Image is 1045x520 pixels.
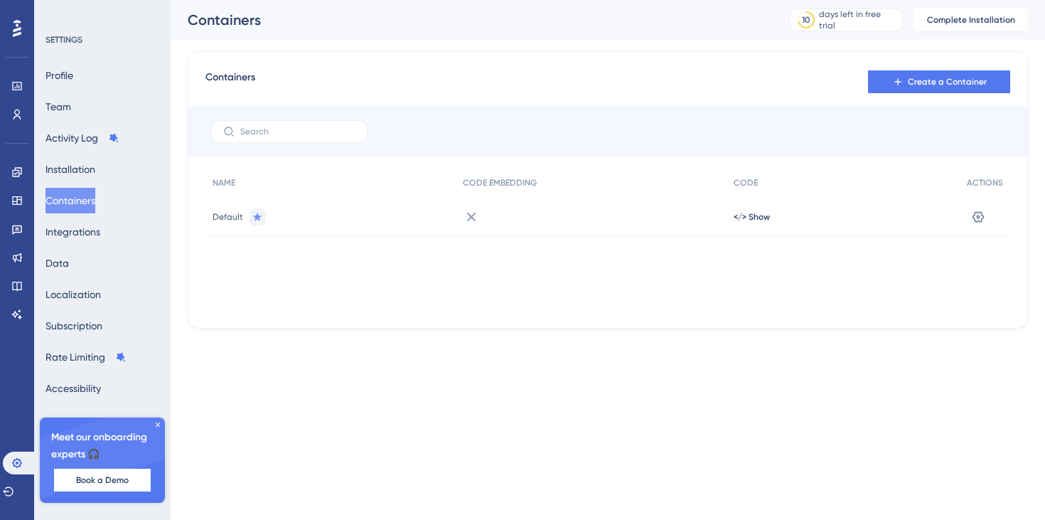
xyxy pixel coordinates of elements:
[734,211,770,223] button: </> Show
[45,94,71,120] button: Team
[45,376,101,401] button: Accessibility
[45,344,127,370] button: Rate Limiting
[868,70,1010,93] button: Create a Container
[205,69,255,95] span: Containers
[927,14,1015,26] span: Complete Installation
[45,282,101,307] button: Localization
[914,9,1028,31] button: Complete Installation
[45,34,161,46] div: SETTINGS
[45,313,102,339] button: Subscription
[45,125,119,151] button: Activity Log
[54,469,151,492] button: Book a Demo
[240,127,355,137] input: Search
[45,63,73,88] button: Profile
[76,474,129,486] span: Book a Demo
[45,250,69,276] button: Data
[45,219,100,245] button: Integrations
[45,188,95,213] button: Containers
[463,177,537,189] span: CODE EMBEDDING
[213,211,243,223] span: Default
[819,9,898,31] div: days left in free trial
[188,10,754,30] div: Containers
[213,177,235,189] span: NAME
[908,76,987,87] span: Create a Container
[802,14,810,26] div: 10
[51,429,154,463] span: Meet our onboarding experts 🎧
[967,177,1003,189] span: ACTIONS
[734,177,758,189] span: CODE
[45,156,95,182] button: Installation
